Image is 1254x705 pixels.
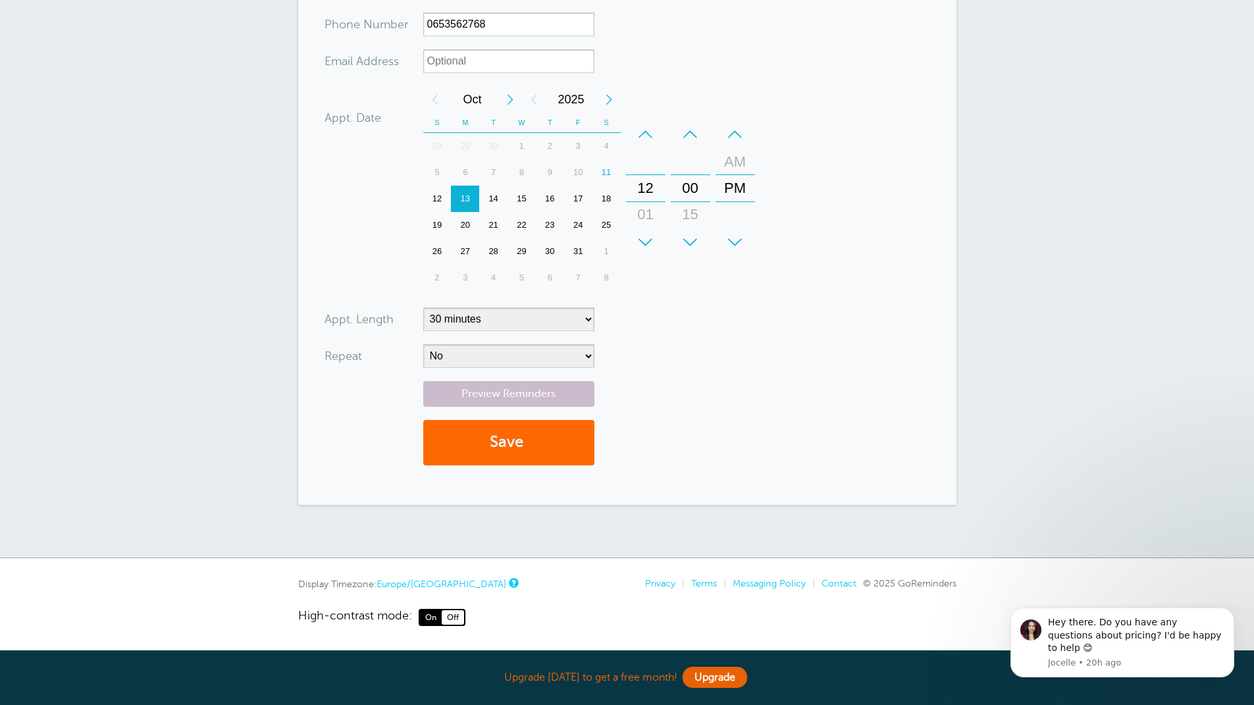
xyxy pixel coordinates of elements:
th: F [564,113,592,133]
div: 5 [508,265,536,291]
div: Wednesday, October 22 [508,212,536,238]
div: Thursday, October 2 [536,133,564,159]
span: High-contrast mode: [298,609,412,626]
div: 12 [630,175,662,201]
div: Today, Saturday, October 11 [592,159,621,186]
div: 24 [564,212,592,238]
div: Monday, October 6 [451,159,479,186]
div: Saturday, November 8 [592,265,621,291]
div: Monday, November 3 [451,265,479,291]
div: Wednesday, November 5 [508,265,536,291]
div: 27 [451,238,479,265]
div: Monday, October 27 [451,238,479,265]
div: 30 [675,228,706,254]
div: 29 [451,133,479,159]
div: Next Month [498,86,522,113]
div: Saturday, October 4 [592,133,621,159]
div: 19 [423,212,452,238]
div: Sunday, October 5 [423,159,452,186]
div: Sunday, October 19 [423,212,452,238]
th: T [536,113,564,133]
div: 9 [536,159,564,186]
div: Wednesday, October 15 [508,186,536,212]
div: 16 [536,186,564,212]
div: 17 [564,186,592,212]
div: 28 [423,133,452,159]
div: Tuesday, September 30 [479,133,508,159]
div: Next Year [597,86,621,113]
div: 28 [479,238,508,265]
a: Privacy [645,578,675,588]
li: | [717,578,726,589]
div: Friday, October 17 [564,186,592,212]
div: 30 [536,238,564,265]
div: 8 [592,265,621,291]
a: Contact [822,578,856,588]
div: 14 [479,186,508,212]
div: 31 [564,238,592,265]
input: Optional [423,49,594,73]
a: Messaging Policy [733,578,806,588]
div: 2 [536,133,564,159]
a: High-contrast mode: On Off [298,609,956,626]
div: 11 [592,159,621,186]
label: Appt. Date [325,112,381,124]
div: Tuesday, October 7 [479,159,508,186]
div: 21 [479,212,508,238]
div: 4 [592,133,621,159]
div: 22 [508,212,536,238]
div: Tuesday, October 21 [479,212,508,238]
div: 7 [564,265,592,291]
div: Monday, October 20 [451,212,479,238]
div: 7 [479,159,508,186]
span: Off [442,610,464,625]
a: Upgrade [683,667,747,688]
div: 26 [423,238,452,265]
div: Friday, October 10 [564,159,592,186]
a: Europe/[GEOGRAPHIC_DATA] [377,579,506,589]
div: 12 [423,186,452,212]
div: Thursday, October 9 [536,159,564,186]
span: Pho [325,18,346,30]
th: M [451,113,479,133]
div: Hours [626,121,666,255]
div: Saturday, October 25 [592,212,621,238]
div: 1 [592,238,621,265]
div: ress [325,49,423,73]
a: Preview Reminders [423,381,594,407]
div: Thursday, October 23 [536,212,564,238]
div: 8 [508,159,536,186]
div: 15 [508,186,536,212]
li: | [806,578,815,589]
div: 6 [536,265,564,291]
span: il Add [348,55,378,67]
div: 6 [451,159,479,186]
div: Friday, November 7 [564,265,592,291]
label: Appt. Length [325,313,394,325]
th: W [508,113,536,133]
div: Wednesday, October 29 [508,238,536,265]
li: | [675,578,685,589]
div: 1 [508,133,536,159]
div: Previous Month [423,86,447,113]
th: S [592,113,621,133]
div: Thursday, October 30 [536,238,564,265]
div: Display Timezone: [298,578,517,590]
span: ne Nu [346,18,380,30]
div: 4 [479,265,508,291]
span: October [447,86,498,113]
div: Sunday, September 28 [423,133,452,159]
div: Friday, October 24 [564,212,592,238]
div: 10 [564,159,592,186]
div: AM [719,149,751,175]
div: 00 [675,175,706,201]
div: Minutes [671,121,710,255]
div: Previous Year [522,86,546,113]
span: 2025 [546,86,597,113]
div: 23 [536,212,564,238]
div: Tuesday, November 4 [479,265,508,291]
